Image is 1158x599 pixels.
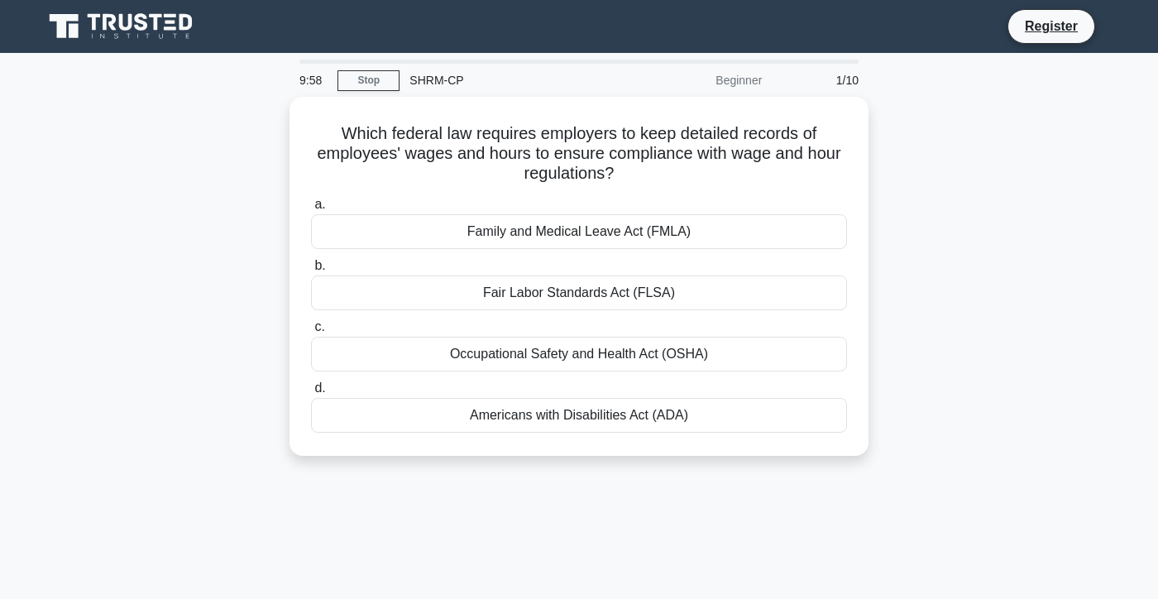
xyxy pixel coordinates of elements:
[627,64,772,97] div: Beginner
[337,70,400,91] a: Stop
[311,398,847,433] div: Americans with Disabilities Act (ADA)
[311,276,847,310] div: Fair Labor Standards Act (FLSA)
[314,258,325,272] span: b.
[314,197,325,211] span: a.
[311,214,847,249] div: Family and Medical Leave Act (FMLA)
[314,319,324,333] span: c.
[400,64,627,97] div: SHRM-CP
[772,64,868,97] div: 1/10
[1015,16,1088,36] a: Register
[311,337,847,371] div: Occupational Safety and Health Act (OSHA)
[309,123,849,184] h5: Which federal law requires employers to keep detailed records of employees' wages and hours to en...
[314,381,325,395] span: d.
[289,64,337,97] div: 9:58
